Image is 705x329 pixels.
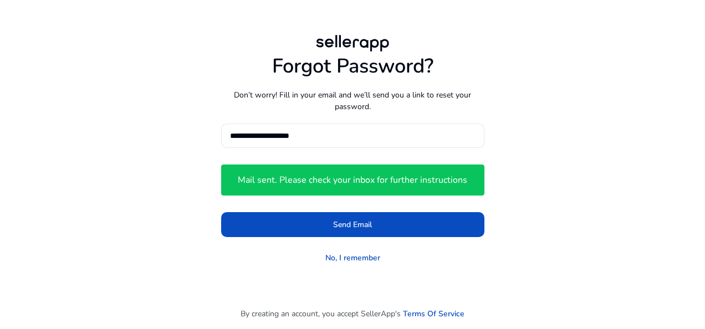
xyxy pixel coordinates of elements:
button: Send Email [221,212,484,237]
h1: Forgot Password? [221,54,484,78]
p: Don’t worry! Fill in your email and we’ll send you a link to reset your password. [221,89,484,112]
a: No, I remember [325,252,380,264]
span: Send Email [333,219,372,230]
a: Terms Of Service [403,308,464,320]
h4: Mail sent. Please check your inbox for further instructions [238,175,467,186]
